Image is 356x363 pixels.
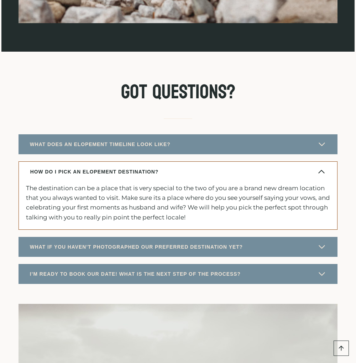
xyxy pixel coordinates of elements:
div: HOW DO I PICK AN ELOPEMENT DESTINATION? [19,182,338,230]
span: HOW DO I PICK AN ELOPEMENT DESTINATION? [30,167,158,176]
button: HOW DO I PICK AN ELOPEMENT DESTINATION? [19,161,338,182]
button: WHAT DOES AN ELOPEMENT TIMELINE LOOK LIKE? [19,134,338,154]
button: I’M READY TO BOOK OUR DATE! WHAT IS THE NEXT STEP OF THE PROCESS? [19,264,338,284]
h2: Got Questions? [19,80,338,104]
span: I’M READY TO BOOK OUR DATE! WHAT IS THE NEXT STEP OF THE PROCESS? [30,270,241,278]
p: The destination can be a place that is very special to the two of you are a brand new dream locat... [26,183,330,222]
button: WHAT IF YOU HAVEN’T PHOTOGRAPHED OUR PREFERRED DESTINATION YET? [19,237,338,257]
span: WHAT IF YOU HAVEN’T PHOTOGRAPHED OUR PREFERRED DESTINATION YET? [30,243,243,251]
a: Scroll to top [334,341,349,356]
span: WHAT DOES AN ELOPEMENT TIMELINE LOOK LIKE? [30,140,171,149]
